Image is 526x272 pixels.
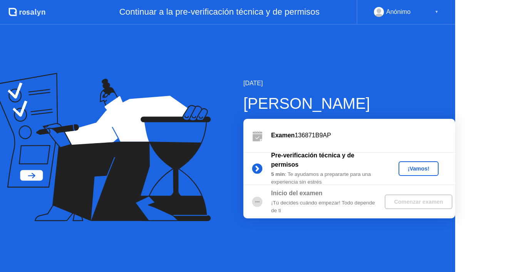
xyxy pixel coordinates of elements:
div: ▼ [435,7,439,17]
b: 5 min [271,171,285,177]
button: ¡Vamos! [399,161,439,176]
b: Examen [271,132,295,139]
b: Pre-verificación técnica y de permisos [271,152,354,168]
div: ¡Vamos! [402,166,436,172]
div: [PERSON_NAME] [243,92,455,115]
div: [DATE] [243,79,455,88]
div: Anónimo [386,7,410,17]
div: Comenzar examen [388,199,449,205]
div: : Te ayudamos a prepararte para una experiencia sin estrés [271,171,382,186]
b: Inicio del examen [271,190,322,196]
div: 136871B9AP [271,131,455,140]
button: Comenzar examen [385,194,452,209]
div: ¡Tú decides cuándo empezar! Todo depende de ti [271,199,382,215]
